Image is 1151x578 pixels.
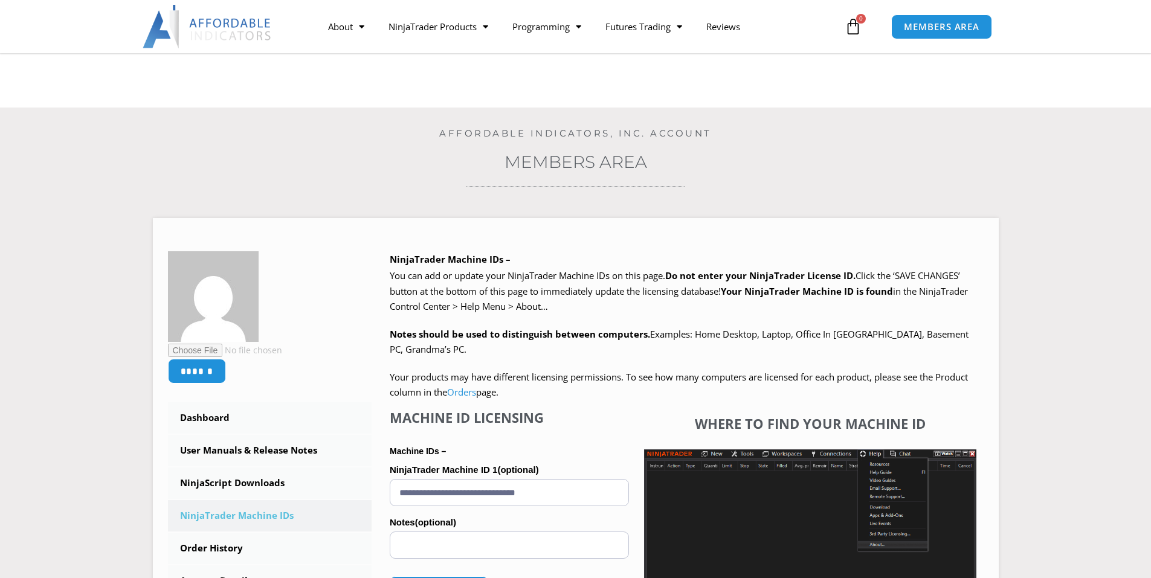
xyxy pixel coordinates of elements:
[168,500,372,531] a: NinjaTrader Machine IDs
[390,461,629,479] label: NinjaTrader Machine ID 1
[376,13,500,40] a: NinjaTrader Products
[316,13,376,40] a: About
[415,517,456,527] span: (optional)
[168,467,372,499] a: NinjaScript Downloads
[390,269,968,312] span: Click the ‘SAVE CHANGES’ button at the bottom of this page to immediately update the licensing da...
[694,13,752,40] a: Reviews
[904,22,979,31] span: MEMBERS AREA
[316,13,842,40] nav: Menu
[505,152,647,172] a: Members Area
[390,328,650,340] strong: Notes should be used to distinguish between computers.
[390,409,629,425] h4: Machine ID Licensing
[827,9,880,44] a: 0
[143,5,272,48] img: LogoAI | Affordable Indicators – NinjaTrader
[644,416,976,431] h4: Where to find your Machine ID
[447,386,476,398] a: Orders
[500,13,593,40] a: Programming
[390,253,511,265] b: NinjaTrader Machine IDs –
[856,14,866,24] span: 0
[721,285,893,297] strong: Your NinjaTrader Machine ID is found
[168,435,372,466] a: User Manuals & Release Notes
[665,269,856,281] b: Do not enter your NinjaTrader License ID.
[168,402,372,434] a: Dashboard
[168,251,259,342] img: f5f22caf07bb9f67eb3c23dcae1d37df60a6062f9046f80cac60aaf5f7bf4800
[390,446,446,456] strong: Machine IDs –
[390,371,968,399] span: Your products may have different licensing permissions. To see how many computers are licensed fo...
[168,533,372,564] a: Order History
[390,513,629,531] label: Notes
[439,127,712,139] a: Affordable Indicators, Inc. Account
[593,13,694,40] a: Futures Trading
[891,14,992,39] a: MEMBERS AREA
[390,328,969,356] span: Examples: Home Desktop, Laptop, Office In [GEOGRAPHIC_DATA], Basement PC, Grandma’s PC.
[390,269,665,281] span: You can add or update your NinjaTrader Machine IDs on this page.
[497,464,538,475] span: (optional)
